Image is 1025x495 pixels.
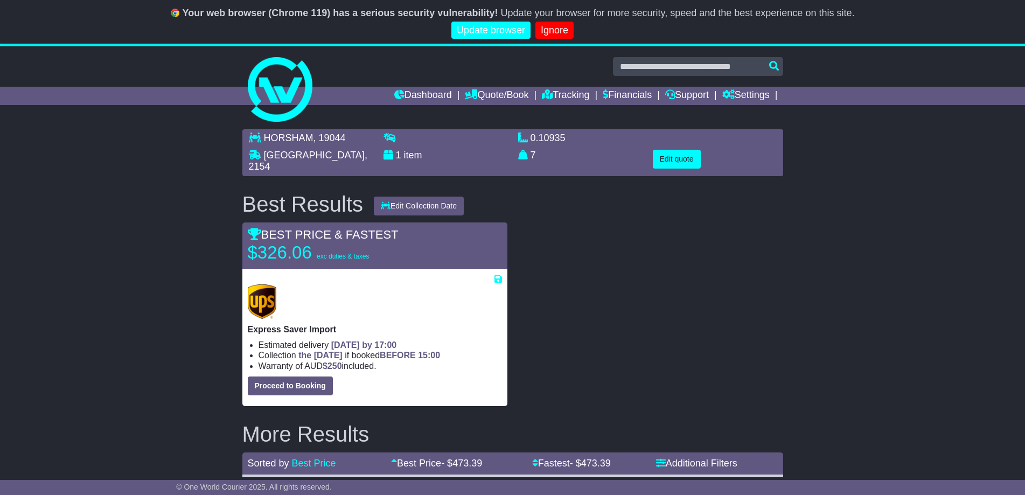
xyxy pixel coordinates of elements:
li: Estimated delivery [259,340,502,350]
button: Edit quote [653,150,701,169]
span: the [DATE] [298,351,342,360]
a: Tracking [542,87,589,105]
li: Collection [259,350,502,360]
span: [GEOGRAPHIC_DATA] [264,150,365,161]
span: 473.39 [581,458,611,469]
a: Fastest- $473.39 [532,458,611,469]
span: , 19044 [313,133,346,143]
b: Your web browser (Chrome 119) has a serious security vulnerability! [183,8,498,18]
span: BEFORE [380,351,416,360]
a: Quote/Book [465,87,528,105]
a: Support [665,87,709,105]
img: UPS (new): Express Saver Import [248,284,277,319]
span: 0.10935 [531,133,566,143]
a: Settings [722,87,770,105]
a: Additional Filters [656,458,737,469]
span: 15:00 [418,351,440,360]
span: 250 [327,361,342,371]
a: Update browser [451,22,531,39]
span: © One World Courier 2025. All rights reserved. [176,483,332,491]
p: $326.06 [248,242,382,263]
a: Dashboard [394,87,452,105]
a: Financials [603,87,652,105]
span: Update your browser for more security, speed and the best experience on this site. [500,8,854,18]
span: [DATE] by 17:00 [331,340,397,350]
div: Best Results [237,192,369,216]
li: Warranty of AUD included. [259,361,502,371]
span: Sorted by [248,458,289,469]
p: Express Saver Import [248,324,502,334]
span: HORSHAM [264,133,313,143]
span: - $ [570,458,611,469]
span: 7 [531,150,536,161]
span: - $ [441,458,482,469]
span: BEST PRICE & FASTEST [248,228,399,241]
span: 473.39 [452,458,482,469]
a: Best Price- $473.39 [391,458,482,469]
a: Best Price [292,458,336,469]
button: Edit Collection Date [374,197,464,215]
span: 1 [396,150,401,161]
span: if booked [298,351,440,360]
span: exc duties & taxes [317,253,369,260]
h2: More Results [242,422,783,446]
span: $ [323,361,342,371]
span: item [404,150,422,161]
a: Ignore [535,22,574,39]
span: , 2154 [249,150,367,172]
button: Proceed to Booking [248,377,333,395]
